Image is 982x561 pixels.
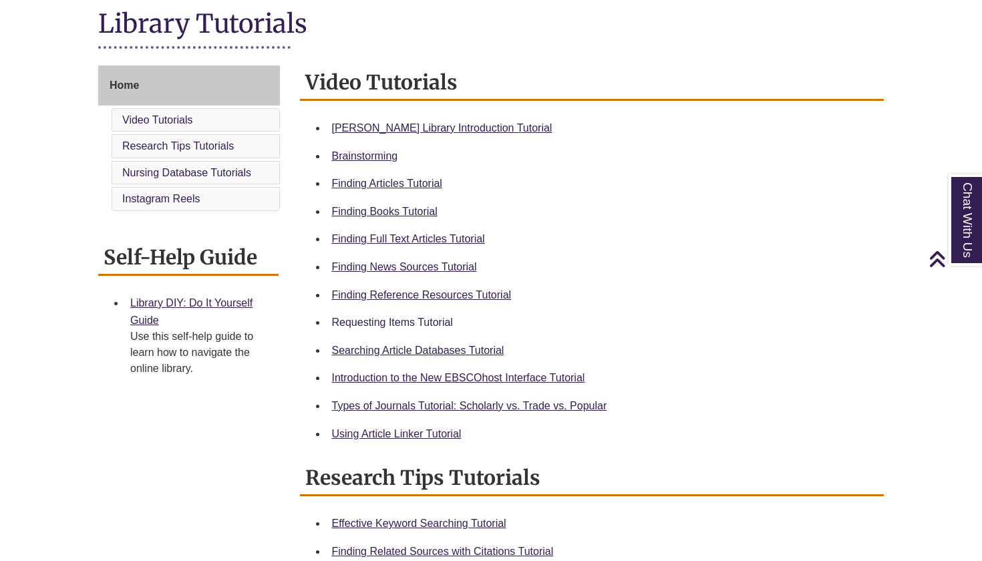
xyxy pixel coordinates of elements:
div: Guide Page Menu [98,65,280,214]
a: [PERSON_NAME] Library Introduction Tutorial [332,122,552,134]
a: Back to Top [929,250,979,268]
a: Finding Reference Resources Tutorial [332,289,512,301]
a: Introduction to the New EBSCOhost Interface Tutorial [332,372,585,383]
a: Requesting Items Tutorial [332,317,453,328]
div: Use this self-help guide to learn how to navigate the online library. [130,329,268,377]
h2: Self-Help Guide [98,240,279,276]
h2: Research Tips Tutorials [300,461,884,496]
span: Home [110,79,139,91]
a: Research Tips Tutorials [122,140,234,152]
h2: Video Tutorials [300,65,884,101]
a: Finding Articles Tutorial [332,178,442,189]
a: Effective Keyword Searching Tutorial [332,518,506,529]
a: Finding Books Tutorial [332,206,438,217]
a: Finding Related Sources with Citations Tutorial [332,546,554,557]
a: Using Article Linker Tutorial [332,428,462,439]
a: Nursing Database Tutorials [122,167,251,178]
h1: Library Tutorials [98,7,884,43]
a: Video Tutorials [122,114,193,126]
a: Library DIY: Do It Yourself Guide [130,297,253,326]
a: Finding Full Text Articles Tutorial [332,233,485,244]
a: Instagram Reels [122,193,200,204]
a: Types of Journals Tutorial: Scholarly vs. Trade vs. Popular [332,400,607,411]
a: Home [98,65,280,106]
a: Brainstorming [332,150,398,162]
a: Finding News Sources Tutorial [332,261,477,272]
a: Searching Article Databases Tutorial [332,345,504,356]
